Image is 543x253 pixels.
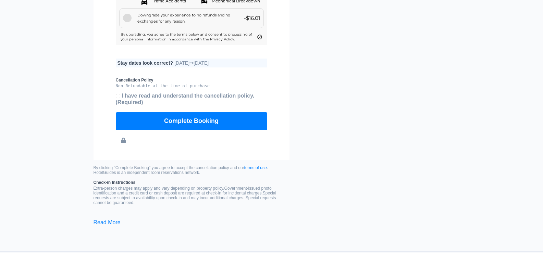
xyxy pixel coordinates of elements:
[116,84,267,88] pre: Non-Refundable at the time of purchase
[116,78,267,83] b: Cancellation Policy
[94,165,289,175] small: By clicking "Complete Booking" you agree to accept the cancellation policy and our . HotelGuides ...
[116,99,143,105] span: (Required)
[116,94,120,98] input: I have read and understand the cancellation policy.(Required)
[94,219,121,225] a: Read More
[118,60,173,66] b: Stay dates look correct?
[116,93,255,105] b: I have read and understand the cancellation policy.
[174,60,209,66] span: [DATE] [DATE]
[94,180,289,185] b: Check-in Instructions
[244,165,267,170] a: terms of use
[116,112,267,130] button: Complete Booking
[94,186,289,205] p: Extra-person charges may apply and vary depending on property policy. Government-issued photo ide...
